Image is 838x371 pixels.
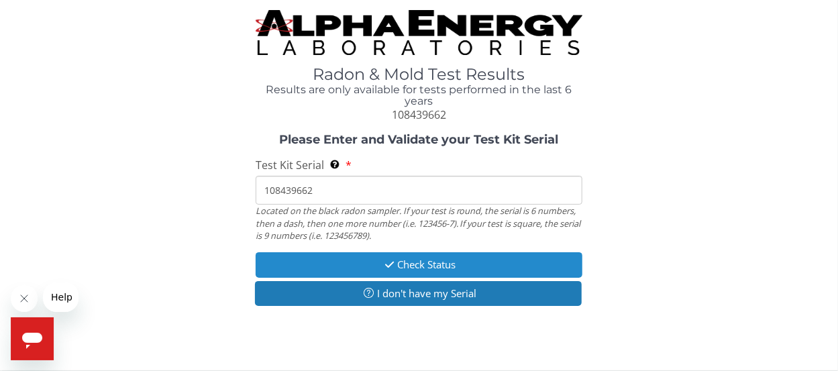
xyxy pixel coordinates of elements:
[11,285,38,312] iframe: Close message
[256,158,324,172] span: Test Kit Serial
[256,10,583,55] img: TightCrop.jpg
[256,84,583,107] h4: Results are only available for tests performed in the last 6 years
[256,252,583,277] button: Check Status
[256,66,583,83] h1: Radon & Mold Test Results
[392,107,446,122] span: 108439662
[256,205,583,242] div: Located on the black radon sampler. If your test is round, the serial is 6 numbers, then a dash, ...
[279,132,558,147] strong: Please Enter and Validate your Test Kit Serial
[11,317,54,360] iframe: Button to launch messaging window
[43,282,78,312] iframe: Message from company
[255,281,582,306] button: I don't have my Serial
